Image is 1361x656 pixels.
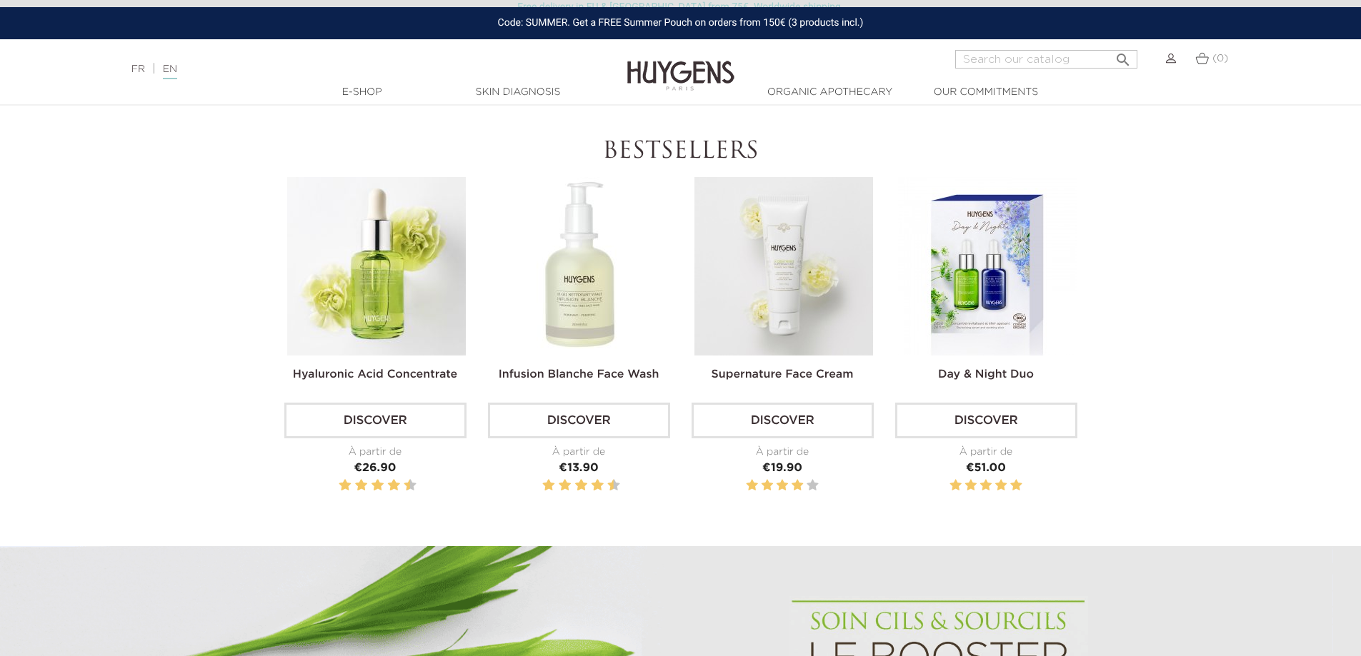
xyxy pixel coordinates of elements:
button:  [1110,46,1136,65]
label: 4 [562,477,569,495]
img: Day & Night Duo [898,177,1077,355]
img: Hyaluronic Acid Concentrate [287,177,466,355]
span: €51.00 [966,463,1006,474]
label: 2 [545,477,552,495]
label: 3 [777,477,788,495]
i:  [1115,47,1132,64]
a: Discover [895,403,1077,438]
label: 5 [807,477,818,495]
a: FR [131,64,145,74]
label: 5 [572,477,574,495]
label: 2 [762,477,773,495]
label: 5 [1010,477,1022,495]
label: 8 [390,477,397,495]
label: 4 [792,477,803,495]
img: Huygens [627,38,734,93]
span: €19.90 [762,463,802,474]
a: E-Shop [291,85,434,100]
div: À partir de [692,445,874,460]
div: | [124,61,557,78]
h2: Bestsellers [284,138,1077,166]
label: 2 [965,477,977,495]
label: 6 [374,477,382,495]
a: Infusion Blanche Face Wash [499,369,659,380]
label: 7 [385,477,387,495]
div: À partir de [284,445,467,460]
label: 7 [589,477,591,495]
label: 4 [995,477,1007,495]
a: Organic Apothecary [759,85,902,100]
a: Discover [692,403,874,438]
img: Supernature Face Cream [694,177,873,355]
label: 9 [402,477,404,495]
a: Supernature Face Cream [712,369,854,380]
label: 3 [556,477,558,495]
label: 8 [594,477,601,495]
label: 3 [980,477,992,495]
a: Day & Night Duo [938,369,1034,380]
label: 4 [358,477,365,495]
span: €13.90 [559,463,598,474]
span: (0) [1212,54,1228,64]
div: À partir de [488,445,670,460]
a: Our commitments [914,85,1057,100]
label: 10 [610,477,617,495]
label: 2 [342,477,349,495]
input: Search [955,50,1137,69]
a: Discover [284,403,467,438]
label: 1 [539,477,542,495]
label: 1 [747,477,758,495]
label: 1 [336,477,338,495]
label: 9 [605,477,607,495]
a: Hyaluronic Acid Concentrate [293,369,458,380]
label: 3 [352,477,354,495]
a: Skin Diagnosis [447,85,589,100]
a: Discover [488,403,670,438]
label: 1 [950,477,962,495]
label: 10 [407,477,414,495]
label: 6 [578,477,585,495]
label: 5 [369,477,371,495]
img: Infusion Blanche Face Wash [491,177,669,355]
span: €26.90 [354,463,397,474]
div: À partir de [895,445,1077,460]
a: EN [163,64,177,79]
